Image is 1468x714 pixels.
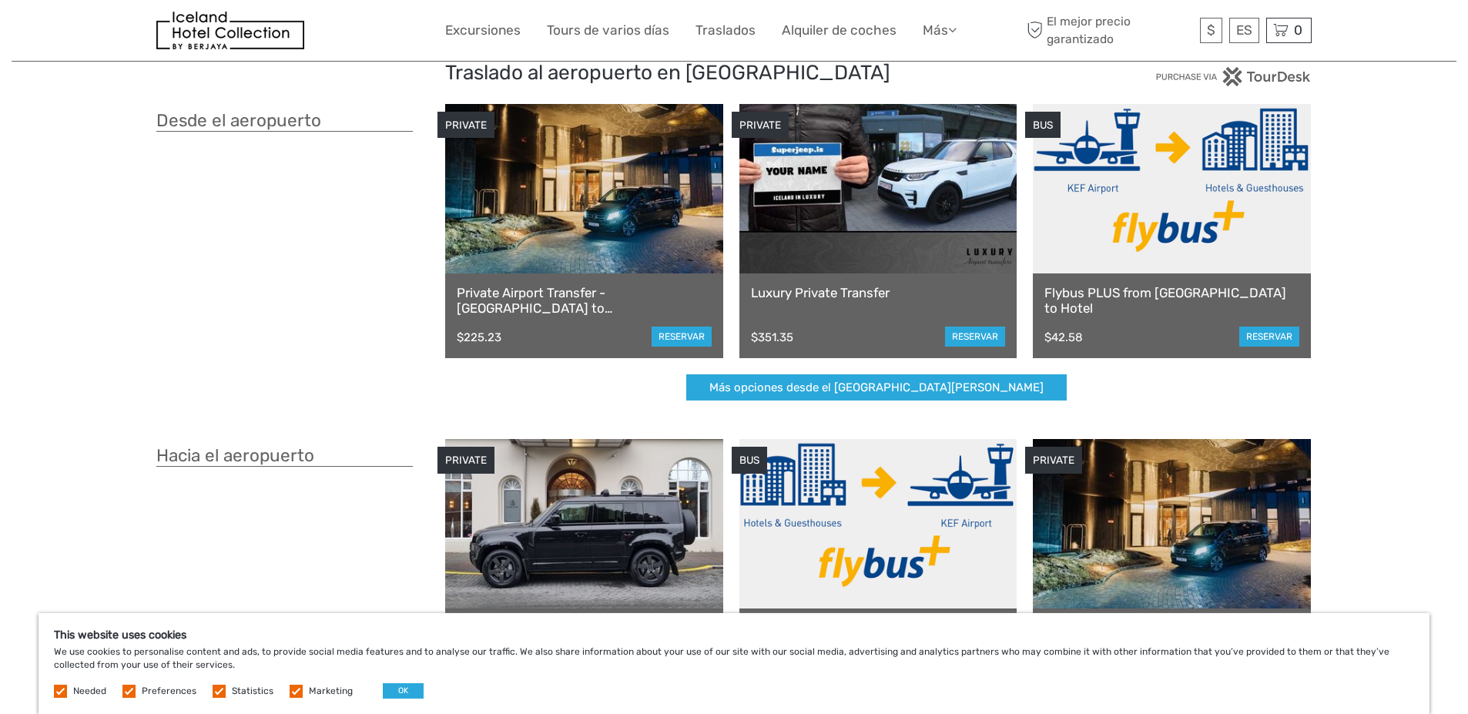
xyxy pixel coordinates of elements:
p: We're away right now. Please check back later! [22,27,174,39]
div: PRIVATE [437,447,494,474]
div: $225.23 [457,330,501,344]
a: Private Airport Transfer - [GEOGRAPHIC_DATA] to [GEOGRAPHIC_DATA] [457,285,712,317]
div: PRIVATE [732,112,789,139]
a: reservar [945,327,1005,347]
a: Flybus PLUS from [GEOGRAPHIC_DATA] to Hotel [1044,285,1299,317]
div: $351.35 [751,330,793,344]
div: PRIVATE [1025,447,1082,474]
a: Alquiler de coches [782,19,897,42]
a: Tours de varios días [547,19,669,42]
a: Traslados [695,19,756,42]
img: 1844-aee08c21-73b1-41f0-80d1-75466d7068a3_logo_small.jpg [156,12,304,49]
span: $ [1207,22,1215,38]
label: Preferences [142,685,196,698]
a: Más opciones desde el [GEOGRAPHIC_DATA][PERSON_NAME] [686,374,1067,401]
div: PRIVATE [437,112,494,139]
span: El mejor precio garantizado [1023,13,1196,47]
label: Needed [73,685,106,698]
button: OK [383,683,424,699]
button: Open LiveChat chat widget [177,24,196,42]
div: ES [1229,18,1259,43]
h2: Traslado al aeropuerto en [GEOGRAPHIC_DATA] [445,61,1023,85]
img: PurchaseViaTourDesk.png [1155,67,1312,86]
div: $42.58 [1044,330,1083,344]
div: BUS [1025,112,1061,139]
h5: This website uses cookies [54,629,1414,642]
div: We use cookies to personalise content and ads, to provide social media features and to analyse ou... [39,613,1429,714]
a: reservar [1239,327,1299,347]
label: Statistics [232,685,273,698]
a: reservar [652,327,712,347]
label: Marketing [309,685,353,698]
h3: Hacia el aeropuerto [156,445,413,467]
a: Más [923,19,957,42]
h3: Desde el aeropuerto [156,110,413,132]
a: Excursiones [445,19,521,42]
div: BUS [732,447,767,474]
span: 0 [1292,22,1305,38]
a: Luxury Private Transfer [751,285,1006,300]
